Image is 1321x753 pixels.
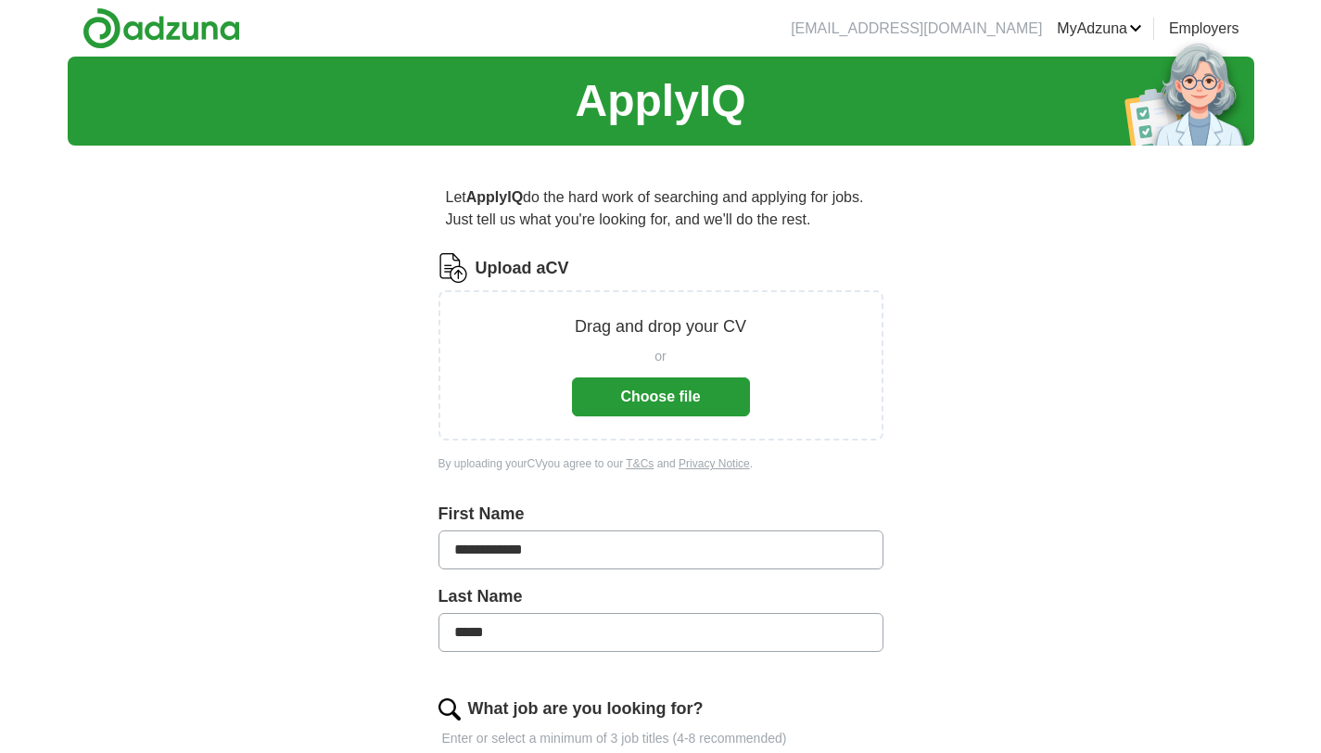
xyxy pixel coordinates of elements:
[575,314,746,339] p: Drag and drop your CV
[679,457,750,470] a: Privacy Notice
[626,457,654,470] a: T&Cs
[438,729,883,748] p: Enter or select a minimum of 3 job titles (4-8 recommended)
[438,253,468,283] img: CV Icon
[791,18,1042,40] li: [EMAIL_ADDRESS][DOMAIN_NAME]
[83,7,240,49] img: Adzuna logo
[1057,18,1142,40] a: MyAdzuna
[572,377,750,416] button: Choose file
[476,256,569,281] label: Upload a CV
[438,502,883,527] label: First Name
[654,347,666,366] span: or
[468,696,704,721] label: What job are you looking for?
[466,189,523,205] strong: ApplyIQ
[438,698,461,721] img: search.png
[1169,18,1239,40] a: Employers
[438,179,883,238] p: Let do the hard work of searching and applying for jobs. Just tell us what you're looking for, an...
[575,68,745,134] h1: ApplyIQ
[438,584,883,609] label: Last Name
[438,455,883,472] div: By uploading your CV you agree to our and .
